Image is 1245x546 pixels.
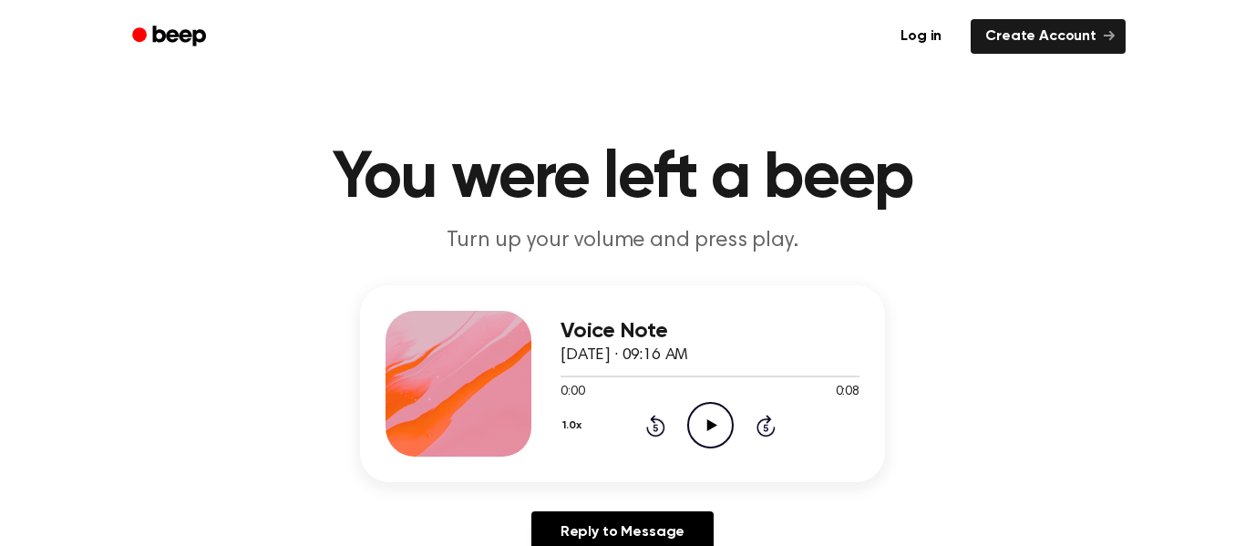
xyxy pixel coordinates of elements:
button: 1.0x [561,410,588,441]
a: Beep [119,19,222,55]
span: [DATE] · 09:16 AM [561,347,688,364]
span: 0:00 [561,383,584,402]
a: Create Account [971,19,1126,54]
p: Turn up your volume and press play. [273,226,972,256]
a: Log in [882,15,960,57]
span: 0:08 [836,383,859,402]
h1: You were left a beep [156,146,1089,211]
h3: Voice Note [561,319,859,344]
